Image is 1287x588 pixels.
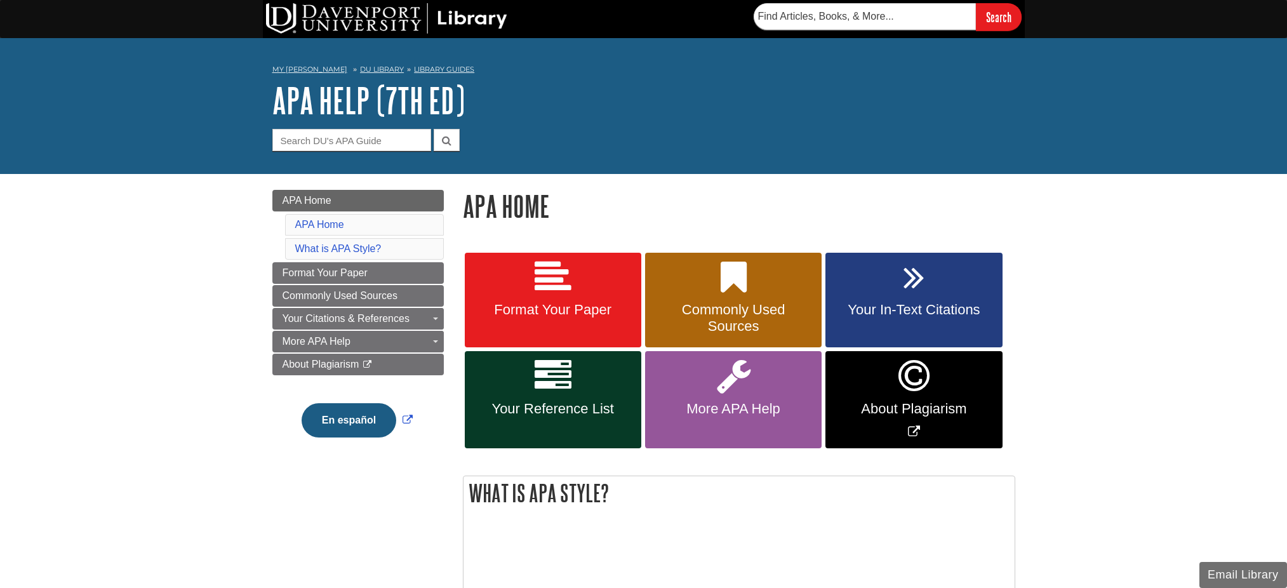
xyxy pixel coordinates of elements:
span: Format Your Paper [474,302,632,318]
span: Your Reference List [474,401,632,417]
a: Commonly Used Sources [272,285,444,307]
a: Your Citations & References [272,308,444,330]
a: APA Home [295,219,344,230]
input: Search DU's APA Guide [272,129,431,151]
input: Find Articles, Books, & More... [754,3,976,30]
input: Search [976,3,1022,30]
span: More APA Help [655,401,812,417]
button: En español [302,403,396,438]
nav: breadcrumb [272,61,1015,81]
a: APA Home [272,190,444,211]
span: Your In-Text Citations [835,302,992,318]
a: About Plagiarism [272,354,444,375]
span: APA Home [283,195,331,206]
a: My [PERSON_NAME] [272,64,347,75]
h1: APA Home [463,190,1015,222]
a: Your Reference List [465,351,641,448]
span: More APA Help [283,336,350,347]
a: Commonly Used Sources [645,253,822,348]
span: Commonly Used Sources [655,302,812,335]
span: Your Citations & References [283,313,410,324]
span: Commonly Used Sources [283,290,397,301]
a: More APA Help [645,351,822,448]
a: Library Guides [414,65,474,74]
span: Format Your Paper [283,267,368,278]
a: More APA Help [272,331,444,352]
a: Link opens in new window [298,415,416,425]
a: Format Your Paper [465,253,641,348]
span: About Plagiarism [835,401,992,417]
button: Email Library [1199,562,1287,588]
a: Link opens in new window [825,351,1002,448]
a: DU Library [360,65,404,74]
h2: What is APA Style? [463,476,1015,510]
span: About Plagiarism [283,359,359,370]
form: Searches DU Library's articles, books, and more [754,3,1022,30]
img: DU Library [266,3,507,34]
i: This link opens in a new window [362,361,373,369]
div: Guide Page Menu [272,190,444,459]
a: Your In-Text Citations [825,253,1002,348]
a: APA Help (7th Ed) [272,81,465,120]
a: What is APA Style? [295,243,382,254]
a: Format Your Paper [272,262,444,284]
